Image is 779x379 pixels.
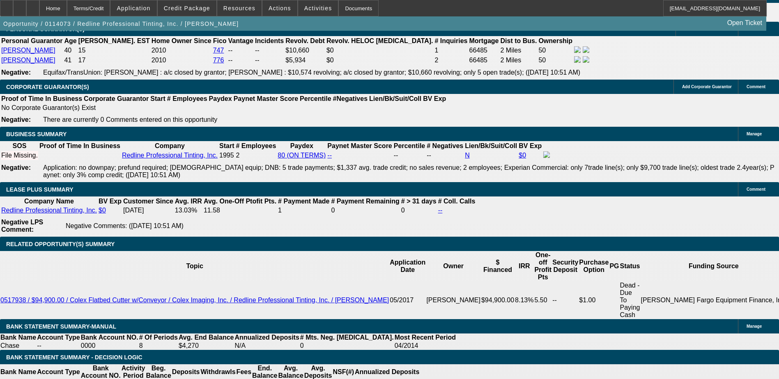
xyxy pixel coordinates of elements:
[333,95,368,102] b: #Negatives
[262,0,297,16] button: Actions
[0,297,389,304] a: 0517938 / $94,900.00 / Colex Flatbed Cutter w/Conveyor / Colex Imaging, Inc. / Redline Profession...
[552,281,579,319] td: --
[167,95,207,102] b: # Employees
[178,342,234,350] td: $4,270
[401,198,437,205] b: # > 31 days
[139,333,178,342] th: # Of Periods
[1,95,83,103] th: Proof of Time In Business
[228,56,254,65] td: --
[1,57,55,64] a: [PERSON_NAME]
[123,206,174,215] td: [DATE]
[326,46,434,55] td: $0
[80,333,139,342] th: Bank Account NO.
[552,251,579,281] th: Security Deposit
[234,342,299,350] td: N/A
[543,151,550,158] img: facebook-icon.png
[39,142,121,150] th: Proof of Time In Business
[278,206,330,215] td: 1
[394,142,425,149] b: Percentile
[150,95,165,102] b: Start
[465,152,470,159] a: N
[426,251,481,281] th: Owner
[278,152,326,159] a: 80 (ON TERMS)
[178,333,234,342] th: Avg. End Balance
[515,281,534,319] td: 8.13%
[139,342,178,350] td: 8
[6,241,115,247] span: RELATED OPPORTUNITY(S) SUMMARY
[278,198,329,205] b: # Payment Made
[469,37,499,44] b: Mortgage
[152,37,211,44] b: Home Owner Since
[534,281,552,319] td: 5.50
[234,95,298,102] b: Paynet Master Score
[300,333,394,342] th: # Mts. Neg. [MEDICAL_DATA].
[538,56,573,65] td: 50
[369,95,421,102] b: Lien/Bk/Suit/Coll
[64,56,77,65] td: 41
[110,0,156,16] button: Application
[534,251,552,281] th: One-off Profit Pts
[152,57,166,64] span: 2010
[255,37,284,44] b: Incidents
[469,46,499,55] td: 66485
[327,142,392,149] b: Paynet Master Score
[434,46,468,55] td: 1
[747,187,765,192] span: Comment
[1,219,43,233] b: Negative LPS Comment:
[164,5,210,11] span: Credit Package
[326,37,433,44] b: Revolv. HELOC [MEDICAL_DATA].
[481,281,515,319] td: $94,900.00
[99,207,106,214] a: $0
[290,142,313,149] b: Paydex
[620,251,641,281] th: Status
[579,281,609,319] td: $1.00
[394,342,456,350] td: 04/2014
[1,152,38,159] div: File Missing.
[6,186,74,193] span: LEASE PLUS SUMMARY
[175,198,202,205] b: Avg. IRR
[304,5,332,11] span: Activities
[469,56,499,65] td: 66485
[123,198,173,205] b: Customer Since
[43,116,217,123] span: There are currently 0 Comments entered on this opportunity
[438,198,476,205] b: # Coll. Calls
[78,46,150,55] td: 15
[285,46,325,55] td: $10,660
[1,116,31,123] b: Negative:
[519,152,526,159] a: $0
[175,206,202,215] td: 13.03%
[579,251,609,281] th: Purchase Option
[6,84,89,90] span: CORPORATE GUARANTOR(S)
[583,56,589,63] img: linkedin-icon.png
[500,56,538,65] td: 2 Miles
[84,95,149,102] b: Corporate Guarantor
[519,142,542,149] b: BV Exp
[219,151,234,160] td: 1995
[223,5,255,11] span: Resources
[255,56,284,65] td: --
[234,333,299,342] th: Annualized Deposits
[6,323,116,330] span: BANK STATEMENT SUMMARY-MANUAL
[326,56,434,65] td: $0
[203,206,277,215] td: 11.58
[117,5,150,11] span: Application
[3,21,239,27] span: Opportunity / 0114073 / Redline Professional Tinting, Inc. / [PERSON_NAME]
[1,47,55,54] a: [PERSON_NAME]
[213,57,224,64] a: 776
[434,37,467,44] b: # Inquiries
[747,84,765,89] span: Comment
[1,142,38,150] th: SOS
[389,251,426,281] th: Application Date
[285,37,325,44] b: Revolv. Debt
[747,324,762,329] span: Manage
[538,37,572,44] b: Ownership
[331,198,400,205] b: # Payment Remaining
[583,46,589,53] img: linkedin-icon.png
[64,37,76,44] b: Age
[724,16,765,30] a: Open Ticket
[574,46,581,53] img: facebook-icon.png
[37,333,80,342] th: Account Type
[285,56,325,65] td: $5,934
[481,251,515,281] th: $ Financed
[426,281,481,319] td: [PERSON_NAME]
